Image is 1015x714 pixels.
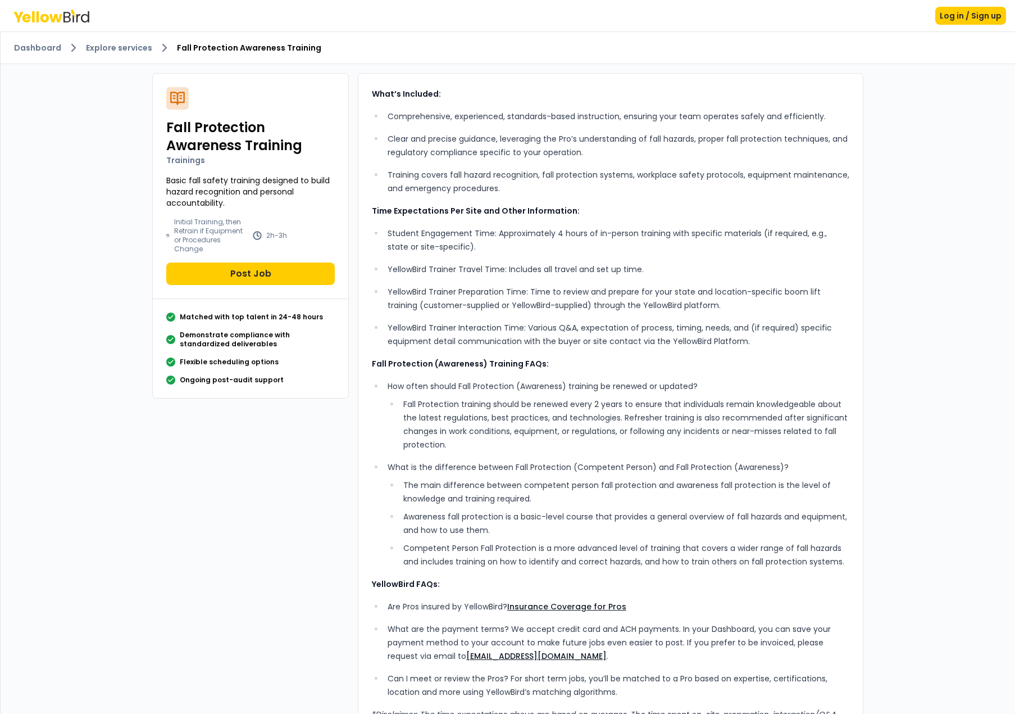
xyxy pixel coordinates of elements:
[180,358,279,367] p: Flexible scheduling options
[166,119,335,155] h2: Fall Protection Awareness Training
[388,460,849,474] p: What is the difference between Fall Protection (Competent Person) and Fall Protection (Awareness)?
[388,321,849,348] p: YellowBird Trainer Interaction Time: Various Q&A, expectation of process, timing, needs, and (if ...
[372,358,549,369] strong: Fall Protection (Awareness) Training FAQs:
[388,168,849,195] p: Training covers fall hazard recognition, fall protection systems, workplace safety protocols, equ...
[14,42,61,53] a: Dashboard
[388,600,849,613] p: Are Pros insured by YellowBird?
[388,132,849,159] p: Clear and precise guidance, leveraging the Pro’s understanding of fall hazards, proper fall prote...
[388,672,849,699] p: Can I meet or review the Pros? For short term jobs, you’ll be matched to a Pro based on expertise...
[372,579,440,590] strong: YellowBird FAQs:
[180,313,323,322] p: Matched with top talent in 24-48 hours
[166,263,335,285] button: Post Job
[388,263,849,276] p: YellowBird Trainer Travel Time: Includes all travel and set up time.
[372,205,580,216] strong: Time Expectations Per Site and Other Information:
[166,155,335,166] p: Trainings
[388,622,849,663] p: What are the payment terms? We accept credit card and ACH payments. In your Dashboard, you can sa...
[174,218,248,254] p: Initial Training, then Retrain if Equipment or Procedures Change
[372,88,441,100] strong: What’s Included:
[180,376,284,385] p: Ongoing post-audit support
[388,285,849,312] p: YellowBird Trainer Preparation Time: Time to review and prepare for your state and location-speci...
[403,541,849,568] p: Competent Person Fall Protection is a more advanced level of training that covers a wider range o...
[388,110,849,123] p: Comprehensive, experienced, standards-based instruction, ensuring your team operates safely and e...
[388,379,849,393] p: How often should Fall Protection (Awareness) training be renewed or updated?
[388,227,849,254] p: Student Engagement Time: Approximately 4 hours of in-person training with specific materials (if ...
[466,650,607,662] a: [EMAIL_ADDRESS][DOMAIN_NAME]
[507,601,626,612] a: Insurance Coverage for Pros
[180,331,335,349] p: Demonstrate compliance with standardized deliverables
[400,397,849,451] li: Fall Protection training should be renewed every 2 years to ensure that individuals remain knowle...
[935,7,1006,25] button: Log in / Sign up
[266,231,287,240] p: 2h-3h
[403,510,849,537] p: Awareness fall protection is a basic-level course that provides a general overview of fall hazard...
[166,175,335,209] p: Basic fall safety training designed to build hazard recognition and personal accountability.
[14,41,1002,55] nav: breadcrumb
[177,42,321,53] span: Fall Protection Awareness Training
[86,42,152,53] a: Explore services
[403,478,849,505] p: The main difference between competent person fall protection and awareness fall protection is the...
